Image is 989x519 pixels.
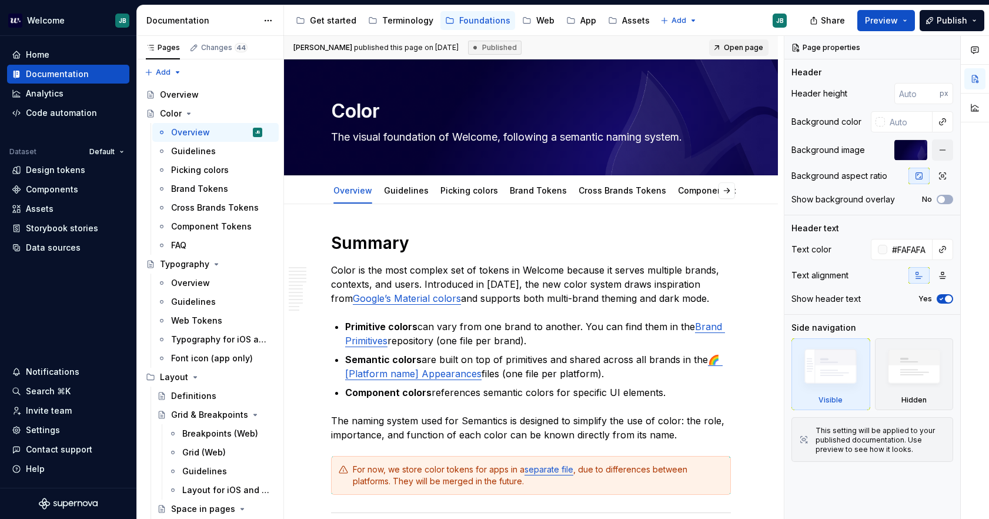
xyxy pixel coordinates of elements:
[171,334,268,345] div: Typography for iOS and Android
[152,161,279,179] a: Picking colors
[671,16,686,25] span: Add
[26,88,64,99] div: Analytics
[580,15,596,26] div: App
[182,428,258,440] div: Breakpoints (Web)
[622,15,650,26] div: Assets
[791,66,821,78] div: Header
[331,263,731,305] p: Color is the most complex set of tokens in Welcome because it serves multiple brands, contexts, a...
[7,219,129,238] a: Storybook stories
[2,8,134,33] button: WelcomeJB
[26,107,97,119] div: Code automation
[293,43,459,52] span: published this page on [DATE]
[724,43,763,52] span: Open page
[791,194,895,205] div: Show background overlay
[536,15,554,26] div: Web
[152,236,279,255] a: FAQ
[791,144,865,156] div: Background image
[171,315,222,327] div: Web Tokens
[26,444,92,455] div: Contact support
[26,463,45,475] div: Help
[574,178,671,202] div: Cross Brands Tokens
[152,217,279,236] a: Component Tokens
[293,43,352,52] span: [PERSON_NAME]
[922,195,932,204] label: No
[384,185,429,195] a: Guidelines
[657,12,701,29] button: Add
[937,15,967,26] span: Publish
[255,127,260,138] div: JB
[182,465,227,477] div: Guidelines
[39,498,98,510] svg: Supernova Logo
[791,170,887,182] div: Background aspect ratio
[152,198,279,217] a: Cross Brands Tokens
[171,503,235,515] div: Space in pages
[459,15,510,26] div: Foundations
[201,43,248,52] div: Changes
[329,97,729,125] textarea: Color
[468,41,522,55] div: Published
[141,64,185,81] button: Add
[171,296,216,308] div: Guidelines
[857,10,915,31] button: Preview
[7,382,129,401] button: Search ⌘K
[887,239,933,260] input: Auto
[791,270,848,281] div: Text alignment
[152,179,279,198] a: Brand Tokens
[818,395,843,405] div: Visible
[171,145,216,157] div: Guidelines
[152,387,279,405] a: Definitions
[152,142,279,161] a: Guidelines
[26,385,71,397] div: Search ⌘K
[26,222,98,234] div: Storybook stories
[160,108,182,119] div: Color
[791,338,870,410] div: Visible
[7,401,129,420] a: Invite team
[875,338,954,410] div: Hidden
[379,178,433,202] div: Guidelines
[353,292,461,304] a: Google’s Material colors
[26,164,85,176] div: Design tokens
[345,320,731,348] p: can vary from one brand to another. You can find them in the repository (one file per brand).
[821,15,845,26] span: Share
[235,43,248,52] span: 44
[333,185,372,195] a: Overview
[345,354,422,365] strong: Semantic colors
[26,242,81,254] div: Data sources
[171,202,259,214] div: Cross Brands Tokens
[310,15,356,26] div: Get started
[84,144,129,160] button: Default
[171,127,210,138] div: Overview
[524,464,573,474] a: separate file
[171,277,210,289] div: Overview
[171,221,252,232] div: Component Tokens
[709,39,769,56] a: Open page
[7,440,129,459] button: Contact support
[156,68,171,77] span: Add
[345,321,417,332] strong: Primitive colors
[440,185,498,195] a: Picking colors
[291,9,654,32] div: Page tree
[436,178,503,202] div: Picking colors
[26,184,78,195] div: Components
[7,180,129,199] a: Components
[678,185,759,195] a: Component Tokens
[26,49,49,61] div: Home
[353,464,723,487] div: For now, we store color tokens for apps in a , due to differences between platforms. They will be...
[152,292,279,311] a: Guidelines
[89,147,115,157] span: Default
[7,104,129,122] a: Code automation
[152,330,279,349] a: Typography for iOS and Android
[26,405,72,417] div: Invite team
[182,447,226,458] div: Grid (Web)
[152,405,279,424] a: Grid & Breakpoints
[603,11,654,30] a: Assets
[7,199,129,218] a: Assets
[791,293,861,305] div: Show header text
[26,68,89,80] div: Documentation
[673,178,763,202] div: Component Tokens
[791,116,861,128] div: Background color
[163,481,279,500] a: Layout for iOS and Android
[182,484,272,496] div: Layout for iOS and Android
[363,11,438,30] a: Terminology
[141,104,279,123] a: Color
